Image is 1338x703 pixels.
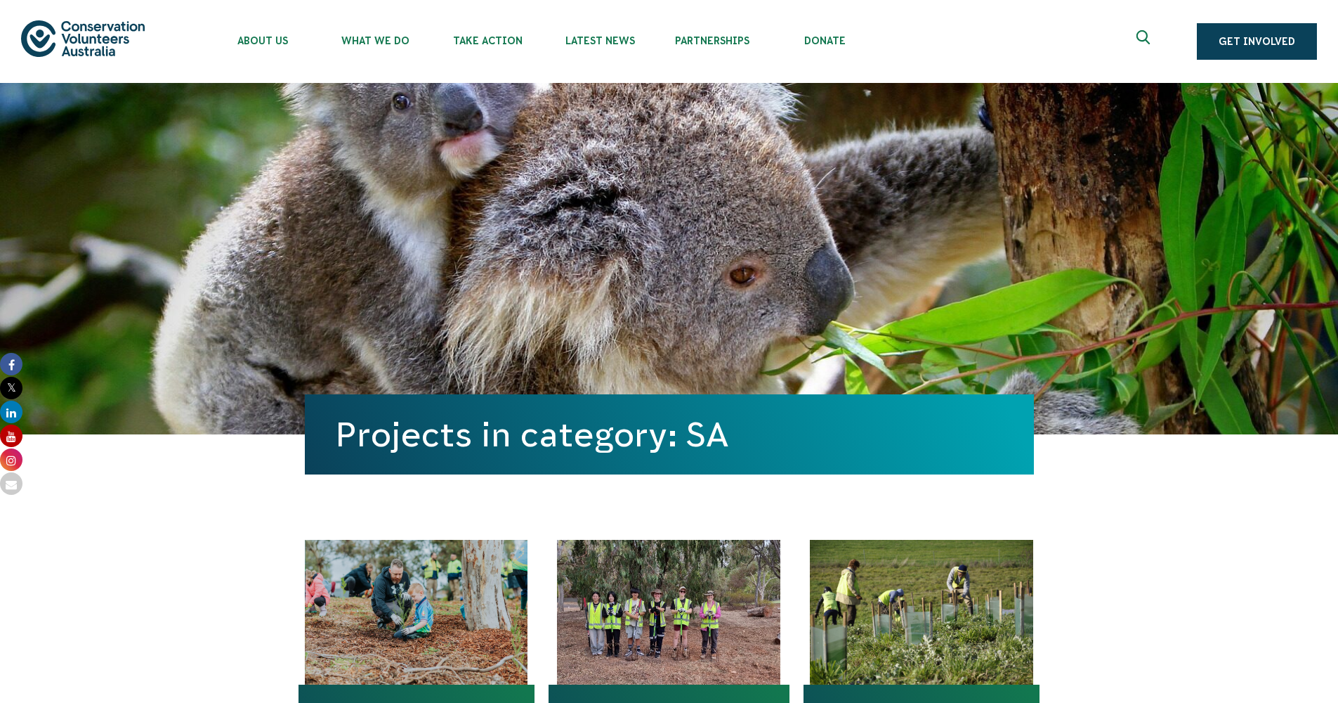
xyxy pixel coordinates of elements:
[768,35,881,46] span: Donate
[1136,30,1154,53] span: Expand search box
[319,35,431,46] span: What We Do
[336,415,1003,453] h1: Projects in category: SA
[1197,23,1317,60] a: Get Involved
[206,35,319,46] span: About Us
[431,35,544,46] span: Take Action
[656,35,768,46] span: Partnerships
[1128,25,1162,58] button: Expand search box Close search box
[544,35,656,46] span: Latest News
[21,20,145,56] img: logo.svg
